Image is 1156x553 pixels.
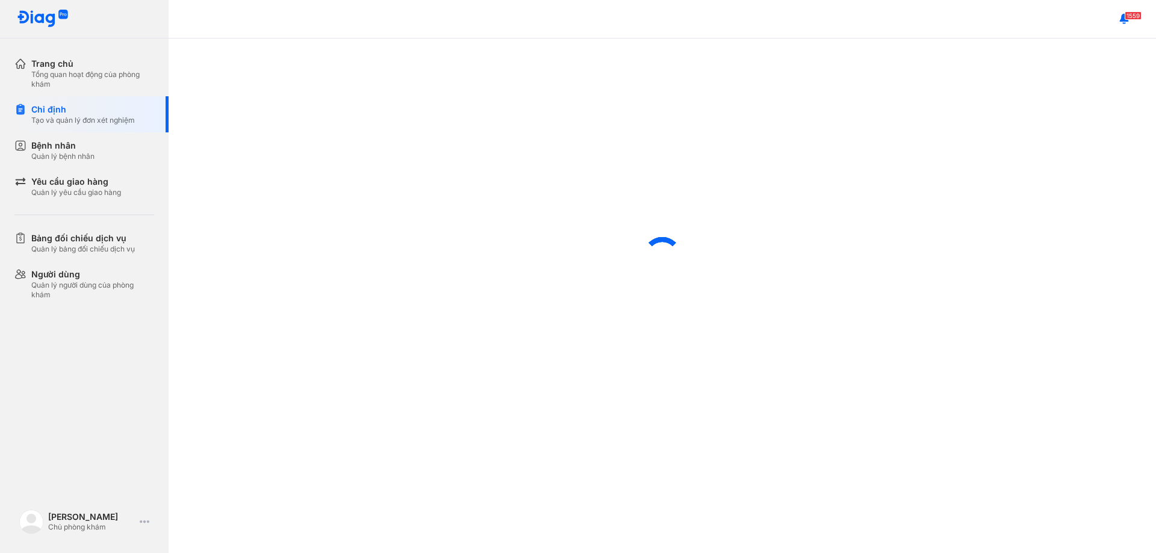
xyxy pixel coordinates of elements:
[31,232,135,244] div: Bảng đối chiếu dịch vụ
[17,10,69,28] img: logo
[31,103,135,116] div: Chỉ định
[19,510,43,534] img: logo
[48,511,135,522] div: [PERSON_NAME]
[31,140,95,152] div: Bệnh nhân
[48,522,135,532] div: Chủ phòng khám
[31,280,154,300] div: Quản lý người dùng của phòng khám
[31,188,121,197] div: Quản lý yêu cầu giao hàng
[31,268,154,280] div: Người dùng
[31,116,135,125] div: Tạo và quản lý đơn xét nghiệm
[31,58,154,70] div: Trang chủ
[1125,11,1142,20] span: 1559
[31,244,135,254] div: Quản lý bảng đối chiếu dịch vụ
[31,70,154,89] div: Tổng quan hoạt động của phòng khám
[31,152,95,161] div: Quản lý bệnh nhân
[31,176,121,188] div: Yêu cầu giao hàng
